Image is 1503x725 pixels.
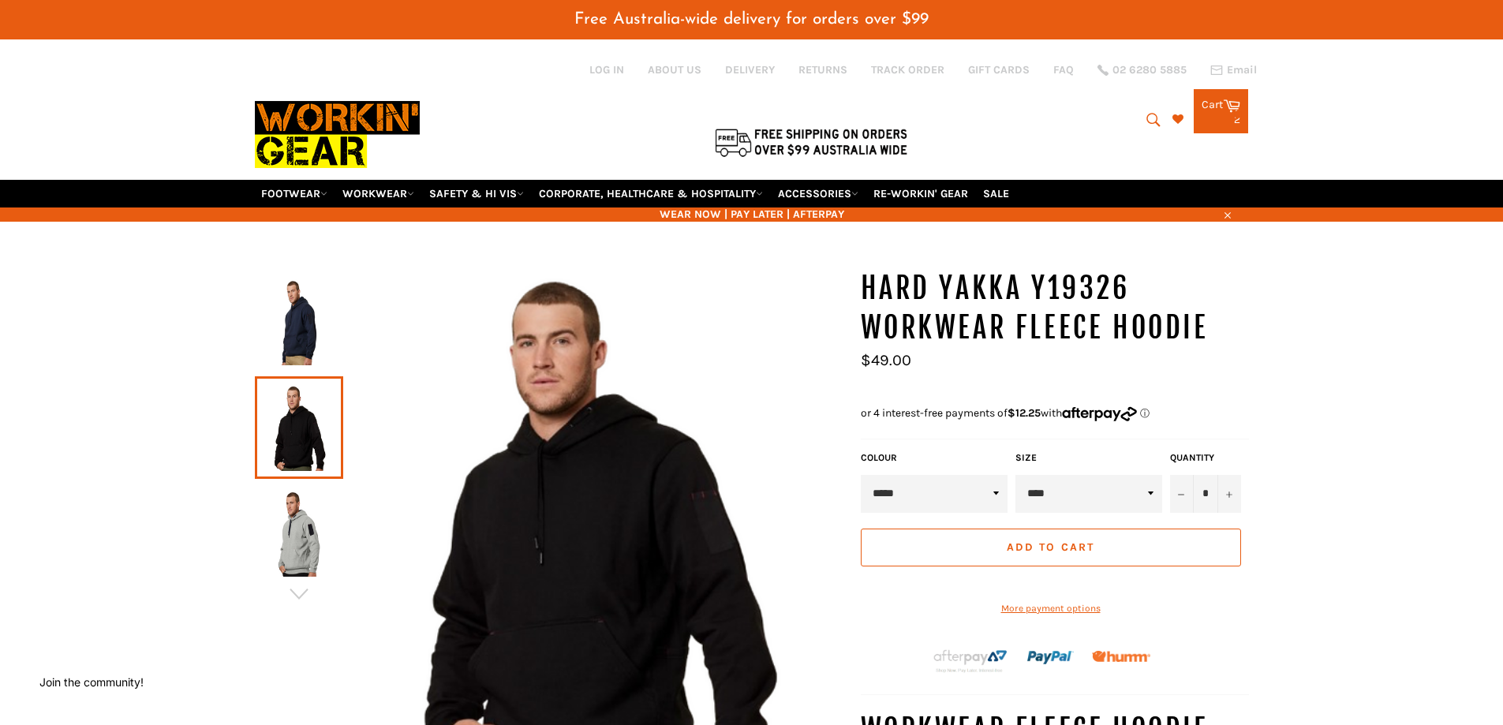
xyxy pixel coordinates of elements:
[423,180,530,207] a: SAFETY & HI VIS
[263,490,335,577] img: HARD YAKKA Y19326 Workwear Fleece Hoodie - Workin' Gear
[861,351,911,369] span: $49.00
[1217,475,1241,513] button: Increase item quantity by one
[1097,65,1187,76] a: 02 6280 5885
[861,529,1241,566] button: Add to Cart
[1053,62,1074,77] a: FAQ
[1170,451,1241,465] label: Quantity
[871,62,944,77] a: TRACK ORDER
[1112,65,1187,76] span: 02 6280 5885
[1027,634,1074,681] img: paypal.png
[336,180,421,207] a: WORKWEAR
[712,125,910,159] img: Flat $9.95 shipping Australia wide
[977,180,1015,207] a: SALE
[1210,64,1257,77] a: Email
[255,207,1249,222] span: WEAR NOW | PAY LATER | AFTERPAY
[968,62,1030,77] a: GIFT CARDS
[574,11,929,28] span: Free Australia-wide delivery for orders over $99
[861,451,1008,465] label: COLOUR
[263,278,335,365] img: HARD YAKKA Y19326 Workwear Fleece Hoodie - Workin' Gear
[772,180,865,207] a: ACCESSORIES
[1170,475,1194,513] button: Reduce item quantity by one
[39,675,144,689] button: Join the community!
[255,180,334,207] a: FOOTWEAR
[798,62,847,77] a: RETURNS
[1092,651,1150,663] img: Humm_core_logo_RGB-01_300x60px_small_195d8312-4386-4de7-b182-0ef9b6303a37.png
[867,180,974,207] a: RE-WORKIN' GEAR
[861,269,1249,347] h1: HARD YAKKA Y19326 Workwear Fleece Hoodie
[255,90,420,179] img: Workin Gear leaders in Workwear, Safety Boots, PPE, Uniforms. Australia's No.1 in Workwear
[932,648,1009,675] img: Afterpay-Logo-on-dark-bg_large.png
[1007,540,1094,554] span: Add to Cart
[725,62,775,77] a: DELIVERY
[1194,89,1248,133] a: Cart 2
[1227,65,1257,76] span: Email
[1234,113,1240,126] span: 2
[589,63,624,77] a: Log in
[533,180,769,207] a: CORPORATE, HEALTHCARE & HOSPITALITY
[648,62,701,77] a: ABOUT US
[1015,451,1162,465] label: Size
[861,602,1241,615] a: More payment options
